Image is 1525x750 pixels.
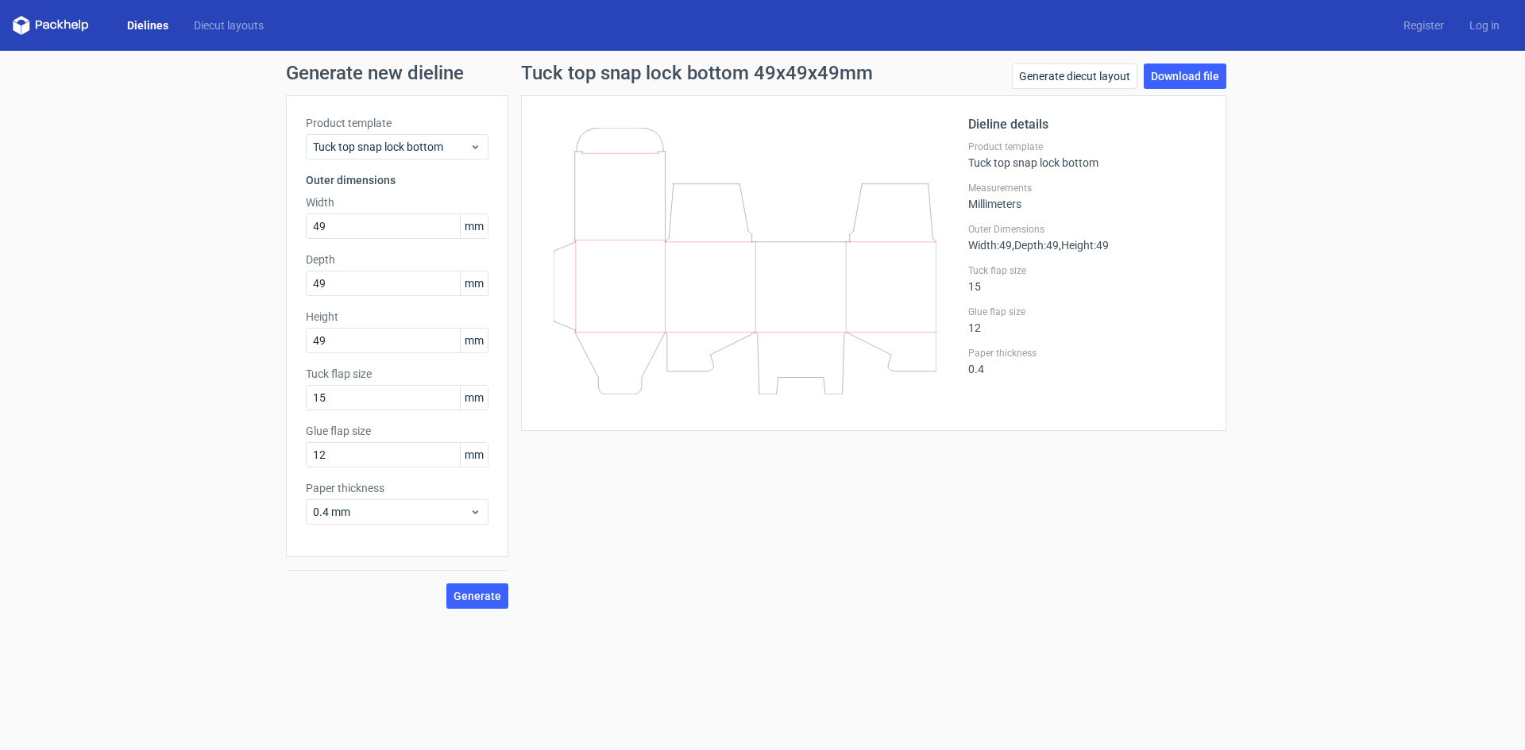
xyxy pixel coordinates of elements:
label: Measurements [968,182,1206,194]
h1: Tuck top snap lock bottom 49x49x49mm [521,63,873,83]
span: Tuck top snap lock bottom [313,139,469,155]
span: Generate [454,590,501,602]
div: 15 [968,264,1206,293]
label: Product template [306,115,488,131]
label: Glue flap size [968,306,1206,318]
button: Generate [446,583,508,609]
span: mm [460,329,488,352]
h3: Outer dimensions [306,172,488,188]
div: Tuck top snap lock bottom [968,140,1206,169]
label: Tuck flap size [968,264,1206,277]
span: , Height : 49 [1059,239,1109,252]
span: Width : 49 [968,239,1012,252]
a: Dielines [114,17,181,33]
label: Outer Dimensions [968,223,1206,236]
div: 12 [968,306,1206,334]
a: Download file [1144,63,1226,89]
span: mm [460,386,488,410]
a: Generate diecut layout [1012,63,1137,89]
a: Register [1391,17,1457,33]
div: Millimeters [968,182,1206,210]
span: , Depth : 49 [1012,239,1059,252]
span: 0.4 mm [313,504,469,520]
label: Height [306,309,488,325]
span: mm [460,443,488,467]
div: 0.4 [968,347,1206,375]
label: Paper thickness [306,480,488,496]
a: Diecut layouts [181,17,276,33]
a: Log in [1457,17,1512,33]
label: Glue flap size [306,423,488,439]
label: Depth [306,252,488,267]
span: mm [460,214,488,238]
label: Tuck flap size [306,366,488,382]
span: mm [460,271,488,295]
label: Product template [968,140,1206,153]
h1: Generate new dieline [286,63,1239,83]
label: Width [306,194,488,210]
label: Paper thickness [968,347,1206,360]
h2: Dieline details [968,115,1206,134]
